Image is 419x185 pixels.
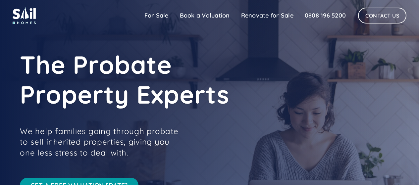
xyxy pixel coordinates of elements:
[174,9,236,22] a: Book a Valuation
[139,9,174,22] a: For Sale
[20,50,318,109] h1: The Probate Property Experts
[20,126,185,158] p: We help families going through probate to sell inherited properties, giving you one less stress t...
[236,9,299,22] a: Renovate for Sale
[358,8,406,23] a: Contact Us
[299,9,351,22] a: 0808 196 5200
[13,7,36,24] img: sail home logo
